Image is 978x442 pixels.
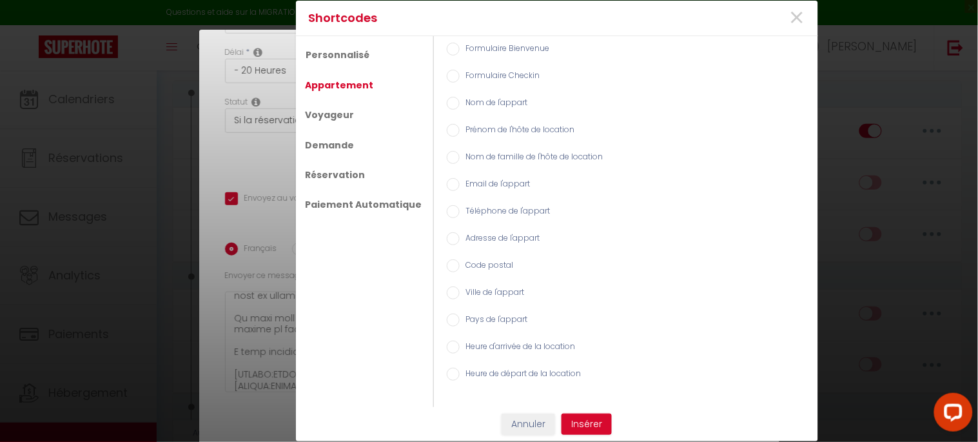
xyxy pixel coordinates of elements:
[460,97,528,111] label: Nom de l'appart
[460,368,582,382] label: Heure de départ de la location
[309,9,634,27] h4: Shortcodes
[502,414,555,436] button: Annuler
[460,151,603,165] label: Nom de famille de l'hôte de location
[460,259,514,274] label: Code postal
[460,178,531,192] label: Email de l'appart
[299,74,380,97] a: Appartement
[562,414,612,436] button: Insérer
[460,341,576,355] label: Heure d'arrivée de la location
[299,193,429,216] a: Paiement Automatique
[460,70,540,84] label: Formulaire Checkin
[299,103,361,126] a: Voyageur
[299,134,361,157] a: Demande
[460,314,528,328] label: Pays de l'appart
[460,43,550,57] label: Formulaire Bienvenue
[460,124,575,138] label: Prénom de l'hôte de location
[788,5,805,32] button: Close
[299,43,377,67] a: Personnalisé
[924,388,978,442] iframe: LiveChat chat widget
[460,286,525,301] label: Ville de l'appart
[460,205,551,219] label: Téléphone de l'appart
[299,163,372,186] a: Réservation
[460,232,540,246] label: Adresse de l'appart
